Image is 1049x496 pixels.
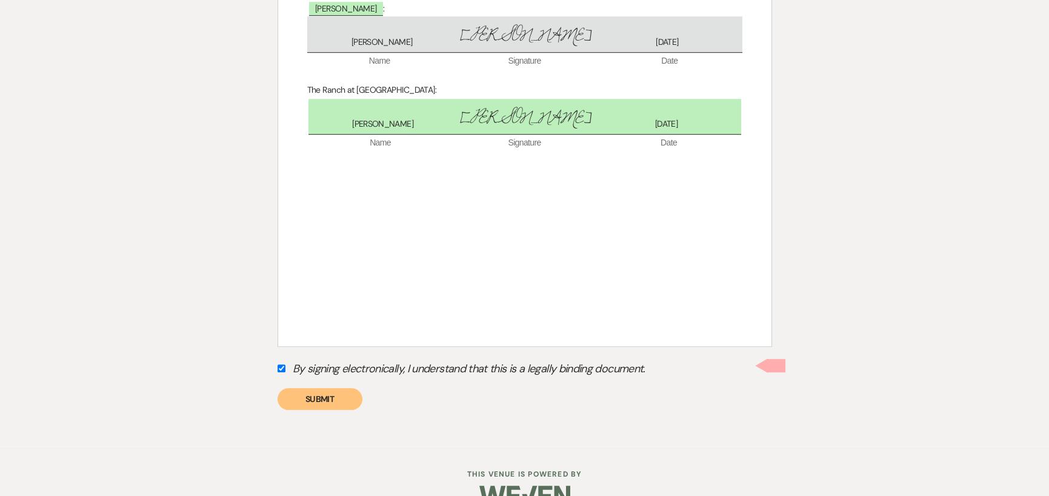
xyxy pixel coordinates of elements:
[307,82,742,98] p: The Ranch at [GEOGRAPHIC_DATA]:
[312,118,454,130] span: [PERSON_NAME]
[597,137,741,149] span: Date
[307,1,742,16] p: :
[453,22,596,49] span: [PERSON_NAME]
[453,137,597,149] span: Signature
[308,137,453,149] span: Name
[307,55,452,67] span: Name
[596,36,738,49] span: [DATE]
[311,36,453,49] span: [PERSON_NAME]
[278,364,285,372] input: By signing electronically, I understand that this is a legally binding document.
[452,55,597,67] span: Signature
[278,359,772,382] label: By signing electronically, I understand that this is a legally binding document.
[309,2,383,16] span: [PERSON_NAME]
[278,388,362,410] button: Submit
[596,118,738,130] span: [DATE]
[597,55,742,67] span: Date
[454,105,596,131] span: [PERSON_NAME]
